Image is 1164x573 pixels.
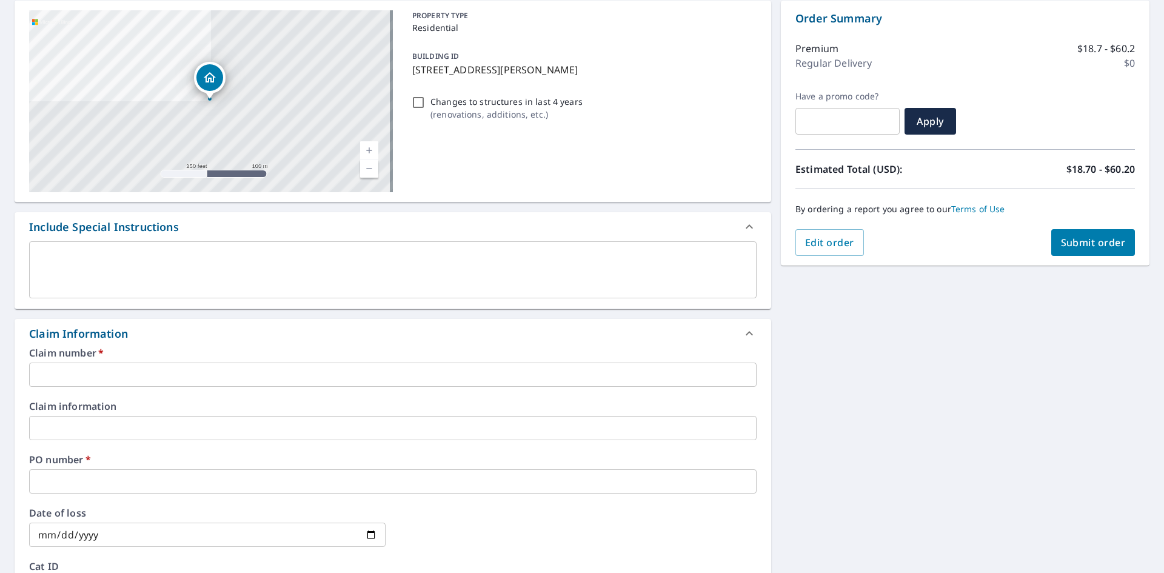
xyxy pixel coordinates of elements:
p: Premium [795,41,838,56]
button: Edit order [795,229,864,256]
label: Claim number [29,348,757,358]
a: Terms of Use [951,203,1005,215]
div: Include Special Instructions [15,212,771,241]
p: $0 [1124,56,1135,70]
p: ( renovations, additions, etc. ) [430,108,583,121]
p: $18.70 - $60.20 [1066,162,1135,176]
span: Submit order [1061,236,1126,249]
a: Current Level 17, Zoom Out [360,159,378,178]
a: Current Level 17, Zoom In [360,141,378,159]
p: Changes to structures in last 4 years [430,95,583,108]
div: Claim Information [29,326,128,342]
label: Claim information [29,401,757,411]
p: Order Summary [795,10,1135,27]
p: $18.7 - $60.2 [1077,41,1135,56]
p: Estimated Total (USD): [795,162,965,176]
p: BUILDING ID [412,51,459,61]
button: Apply [905,108,956,135]
label: Have a promo code? [795,91,900,102]
span: Edit order [805,236,854,249]
div: Claim Information [15,319,771,348]
label: PO number [29,455,757,464]
p: By ordering a report you agree to our [795,204,1135,215]
p: Regular Delivery [795,56,872,70]
p: PROPERTY TYPE [412,10,752,21]
p: Residential [412,21,752,34]
div: Include Special Instructions [29,219,179,235]
label: Cat ID [29,561,757,571]
div: Dropped pin, building 1, Residential property, 155 Fowler Dr Leesburg, GA 31763 [194,62,226,99]
span: Apply [914,115,946,128]
button: Submit order [1051,229,1136,256]
p: [STREET_ADDRESS][PERSON_NAME] [412,62,752,77]
label: Date of loss [29,508,386,518]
